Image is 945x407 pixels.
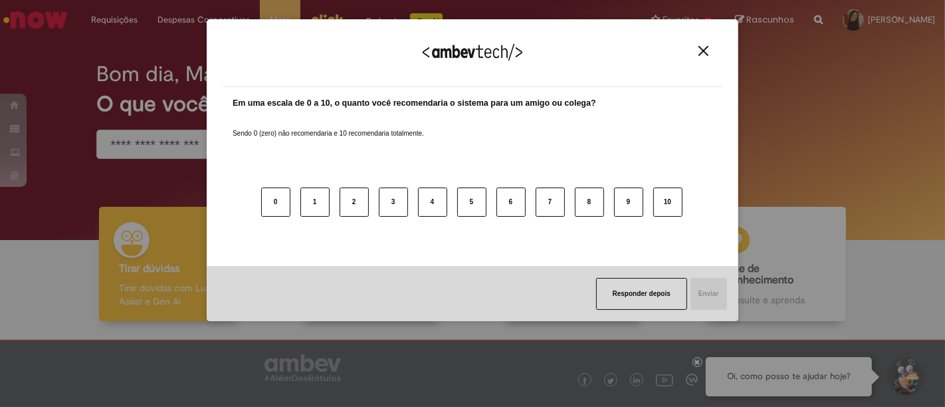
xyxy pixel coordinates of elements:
[614,188,643,217] button: 9
[300,188,330,217] button: 1
[233,97,596,110] label: Em uma escala de 0 a 10, o quanto você recomendaria o sistema para um amigo ou colega?
[575,188,604,217] button: 8
[496,188,526,217] button: 6
[418,188,447,217] button: 4
[233,113,424,138] label: Sendo 0 (zero) não recomendaria e 10 recomendaria totalmente.
[596,278,687,310] button: Responder depois
[340,188,369,217] button: 2
[457,188,486,217] button: 5
[379,188,408,217] button: 3
[694,45,712,57] button: Close
[536,188,565,217] button: 7
[423,44,522,61] img: Logo Ambevtech
[698,46,708,56] img: Close
[261,188,290,217] button: 0
[653,188,682,217] button: 10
